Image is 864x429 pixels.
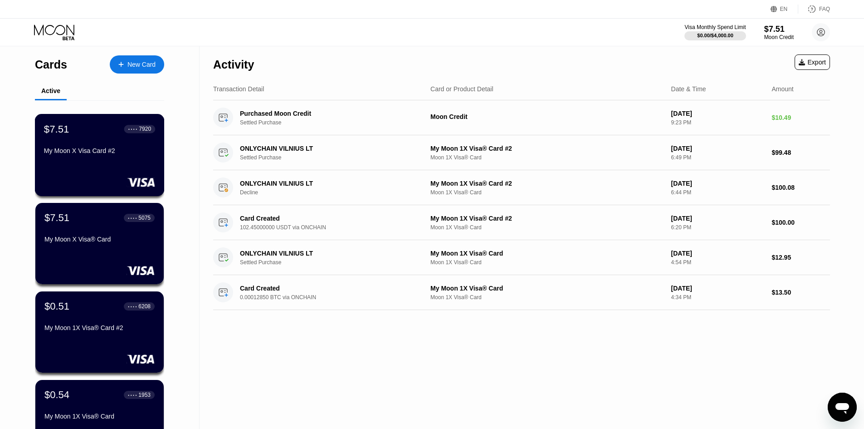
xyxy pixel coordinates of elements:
[213,58,254,71] div: Activity
[771,114,830,121] div: $10.49
[671,180,765,187] div: [DATE]
[798,5,830,14] div: FAQ
[139,126,151,132] div: 7920
[771,289,830,296] div: $13.50
[764,25,794,34] div: $7.51
[213,275,830,310] div: Card Created0.00012850 BTC via ONCHAINMy Moon 1X Visa® CardMoon 1X Visa® Card[DATE]4:34 PM$13.50
[430,145,664,152] div: My Moon 1X Visa® Card #2
[771,85,793,93] div: Amount
[240,285,416,292] div: Card Created
[44,236,155,243] div: My Moon X Visa® Card
[35,58,67,71] div: Cards
[671,85,706,93] div: Date & Time
[44,212,69,224] div: $7.51
[127,61,156,69] div: New Card
[764,25,794,40] div: $7.51Moon Credit
[35,203,164,284] div: $7.51● ● ● ●5075My Moon X Visa® Card
[41,87,60,94] div: Active
[771,184,830,191] div: $100.08
[671,285,765,292] div: [DATE]
[771,219,830,226] div: $100.00
[430,189,664,196] div: Moon 1X Visa® Card
[240,119,429,126] div: Settled Purchase
[128,217,137,219] div: ● ● ● ●
[240,250,416,257] div: ONLYCHAIN VILNIUS LT
[430,85,493,93] div: Card or Product Detail
[671,145,765,152] div: [DATE]
[213,205,830,240] div: Card Created102.45000000 USDT via ONCHAINMy Moon 1X Visa® Card #2Moon 1X Visa® Card[DATE]6:20 PM$...
[240,215,416,222] div: Card Created
[138,392,151,398] div: 1953
[771,254,830,261] div: $12.95
[430,294,664,301] div: Moon 1X Visa® Card
[44,123,69,135] div: $7.51
[799,59,826,66] div: Export
[240,180,416,187] div: ONLYCHAIN VILNIUS LT
[430,180,664,187] div: My Moon 1X Visa® Card #2
[240,110,416,117] div: Purchased Moon Credit
[671,215,765,222] div: [DATE]
[44,389,69,401] div: $0.54
[128,128,137,130] div: ● ● ● ●
[240,259,429,266] div: Settled Purchase
[35,291,164,373] div: $0.51● ● ● ●6208My Moon 1X Visa® Card #2
[671,189,765,196] div: 6:44 PM
[684,24,746,40] div: Visa Monthly Spend Limit$0.00/$4,000.00
[795,54,830,70] div: Export
[430,154,664,161] div: Moon 1X Visa® Card
[213,240,830,275] div: ONLYCHAIN VILNIUS LTSettled PurchaseMy Moon 1X Visa® CardMoon 1X Visa® Card[DATE]4:54 PM$12.95
[138,215,151,221] div: 5075
[213,85,264,93] div: Transaction Detail
[430,285,664,292] div: My Moon 1X Visa® Card
[780,6,788,12] div: EN
[771,5,798,14] div: EN
[671,294,765,301] div: 4:34 PM
[430,215,664,222] div: My Moon 1X Visa® Card #2
[213,135,830,170] div: ONLYCHAIN VILNIUS LTSettled PurchaseMy Moon 1X Visa® Card #2Moon 1X Visa® Card[DATE]6:49 PM$99.48
[240,224,429,231] div: 102.45000000 USDT via ONCHAIN
[828,393,857,422] iframe: Кнопка запуска окна обмена сообщениями
[110,55,164,74] div: New Card
[35,114,164,196] div: $7.51● ● ● ●7920My Moon X Visa Card #2
[430,113,664,120] div: Moon Credit
[671,224,765,231] div: 6:20 PM
[44,413,155,420] div: My Moon 1X Visa® Card
[771,149,830,156] div: $99.48
[128,305,137,308] div: ● ● ● ●
[430,259,664,266] div: Moon 1X Visa® Card
[671,250,765,257] div: [DATE]
[240,145,416,152] div: ONLYCHAIN VILNIUS LT
[44,324,155,331] div: My Moon 1X Visa® Card #2
[697,33,733,38] div: $0.00 / $4,000.00
[44,301,69,312] div: $0.51
[240,294,429,301] div: 0.00012850 BTC via ONCHAIN
[671,110,765,117] div: [DATE]
[671,154,765,161] div: 6:49 PM
[430,224,664,231] div: Moon 1X Visa® Card
[128,394,137,396] div: ● ● ● ●
[138,303,151,310] div: 6208
[671,119,765,126] div: 9:23 PM
[819,6,830,12] div: FAQ
[240,154,429,161] div: Settled Purchase
[684,24,746,30] div: Visa Monthly Spend Limit
[240,189,429,196] div: Decline
[430,250,664,257] div: My Moon 1X Visa® Card
[213,170,830,205] div: ONLYCHAIN VILNIUS LTDeclineMy Moon 1X Visa® Card #2Moon 1X Visa® Card[DATE]6:44 PM$100.08
[213,100,830,135] div: Purchased Moon CreditSettled PurchaseMoon Credit[DATE]9:23 PM$10.49
[671,259,765,266] div: 4:54 PM
[44,147,155,154] div: My Moon X Visa Card #2
[764,34,794,40] div: Moon Credit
